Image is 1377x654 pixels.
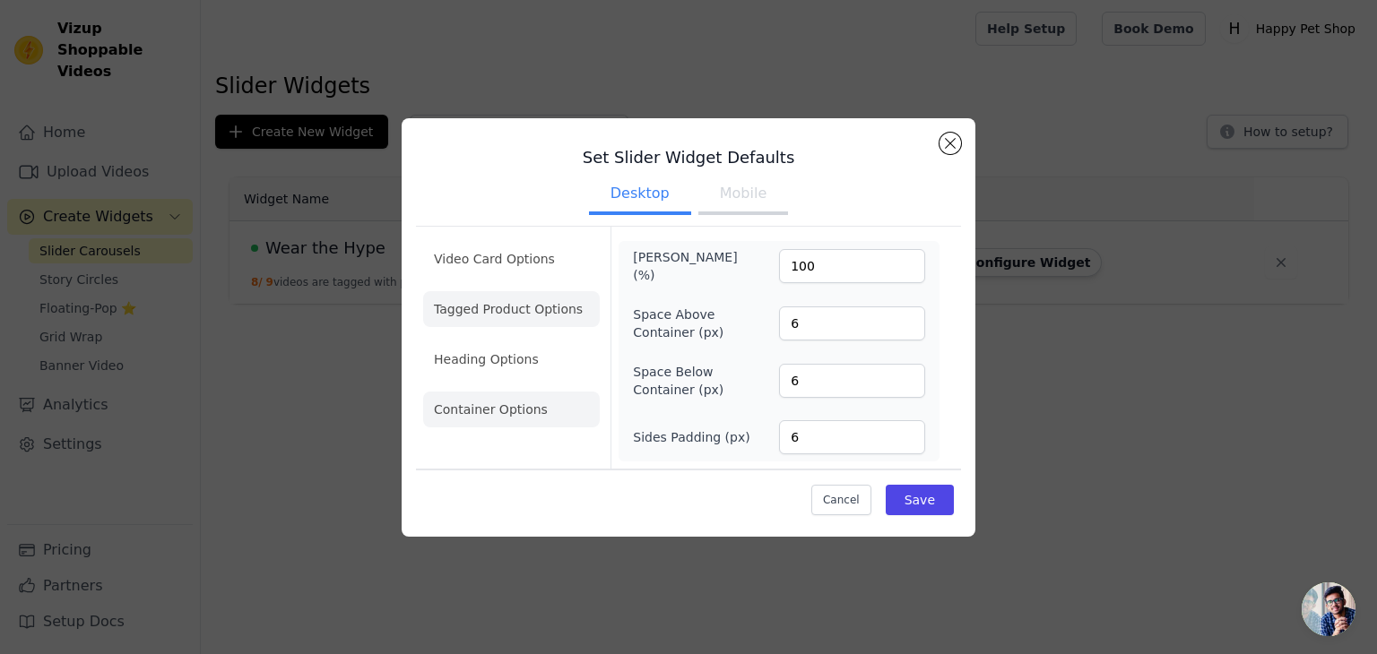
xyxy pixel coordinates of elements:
[423,392,600,427] li: Container Options
[633,363,731,399] label: Space Below Container (px)
[633,305,731,341] label: Space Above Container (px)
[423,291,600,327] li: Tagged Product Options
[698,176,788,215] button: Mobile
[940,133,961,154] button: Close modal
[1302,582,1355,636] div: Open chat
[423,341,600,377] li: Heading Options
[416,147,961,168] h3: Set Slider Widget Defaults
[886,485,954,515] button: Save
[589,176,691,215] button: Desktop
[633,428,749,446] label: Sides Padding (px)
[423,241,600,277] li: Video Card Options
[811,485,871,515] button: Cancel
[633,248,731,284] label: [PERSON_NAME] (%)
